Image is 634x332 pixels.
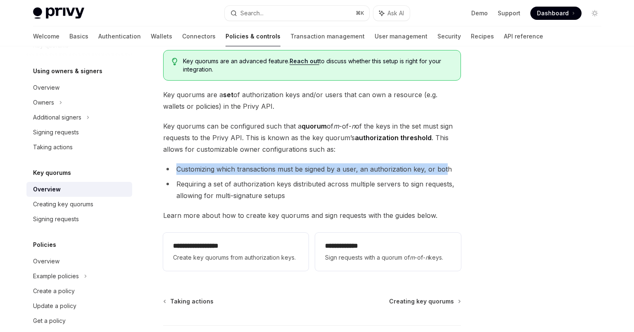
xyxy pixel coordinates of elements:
[33,184,61,194] div: Overview
[33,98,54,107] div: Owners
[33,7,84,19] img: light logo
[471,9,488,17] a: Demo
[375,26,427,46] a: User management
[225,6,369,21] button: Search...⌘K
[33,66,102,76] h5: Using owners & signers
[163,120,461,155] span: Key quorums can be configured such that a of -of- of the keys in the set must sign requests to th...
[302,122,327,130] strong: quorum
[410,254,415,261] em: m
[98,26,141,46] a: Authentication
[223,91,233,99] strong: set
[26,299,132,313] a: Update a policy
[373,6,410,21] button: Ask AI
[333,122,339,130] em: m
[389,297,460,306] a: Creating key quorums
[33,142,73,152] div: Taking actions
[26,125,132,140] a: Signing requests
[33,199,93,209] div: Creating key quorums
[33,256,59,266] div: Overview
[26,284,132,299] a: Create a policy
[351,122,355,130] em: n
[33,127,79,137] div: Signing requests
[290,57,319,65] a: Reach out
[33,112,81,122] div: Additional signers
[151,26,172,46] a: Wallets
[163,178,461,201] li: Requiring a set of authorization keys distributed across multiple servers to sign requests, allow...
[163,210,461,221] span: Learn more about how to create key quorums and sign requests with the guides below.
[425,254,429,261] em: n
[26,254,132,269] a: Overview
[537,9,569,17] span: Dashboard
[172,58,178,65] svg: Tip
[163,163,461,175] li: Customizing which transactions must be signed by a user, an authorization key, or both
[26,313,132,328] a: Get a policy
[226,26,280,46] a: Policies & controls
[471,26,494,46] a: Recipes
[588,7,601,20] button: Toggle dark mode
[33,286,75,296] div: Create a policy
[290,26,365,46] a: Transaction management
[33,26,59,46] a: Welcome
[33,240,56,250] h5: Policies
[504,26,543,46] a: API reference
[33,168,71,178] h5: Key quorums
[325,253,451,263] span: Sign requests with a quorum of -of- keys.
[182,26,216,46] a: Connectors
[163,89,461,112] span: Key quorums are a of authorization keys and/or users that can own a resource (e.g. wallets or pol...
[26,80,132,95] a: Overview
[33,214,79,224] div: Signing requests
[240,8,264,18] div: Search...
[183,57,452,74] span: Key quorums are an advanced feature. to discuss whether this setup is right for your integration.
[173,253,299,263] span: Create key quorums from authorization keys.
[530,7,582,20] a: Dashboard
[498,9,520,17] a: Support
[387,9,404,17] span: Ask AI
[389,297,454,306] span: Creating key quorums
[33,271,79,281] div: Example policies
[26,182,132,197] a: Overview
[33,83,59,93] div: Overview
[69,26,88,46] a: Basics
[33,316,66,326] div: Get a policy
[170,297,214,306] span: Taking actions
[33,301,76,311] div: Update a policy
[164,297,214,306] a: Taking actions
[26,140,132,155] a: Taking actions
[437,26,461,46] a: Security
[356,10,364,17] span: ⌘ K
[26,212,132,227] a: Signing requests
[355,134,432,142] strong: authorization threshold
[26,197,132,212] a: Creating key quorums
